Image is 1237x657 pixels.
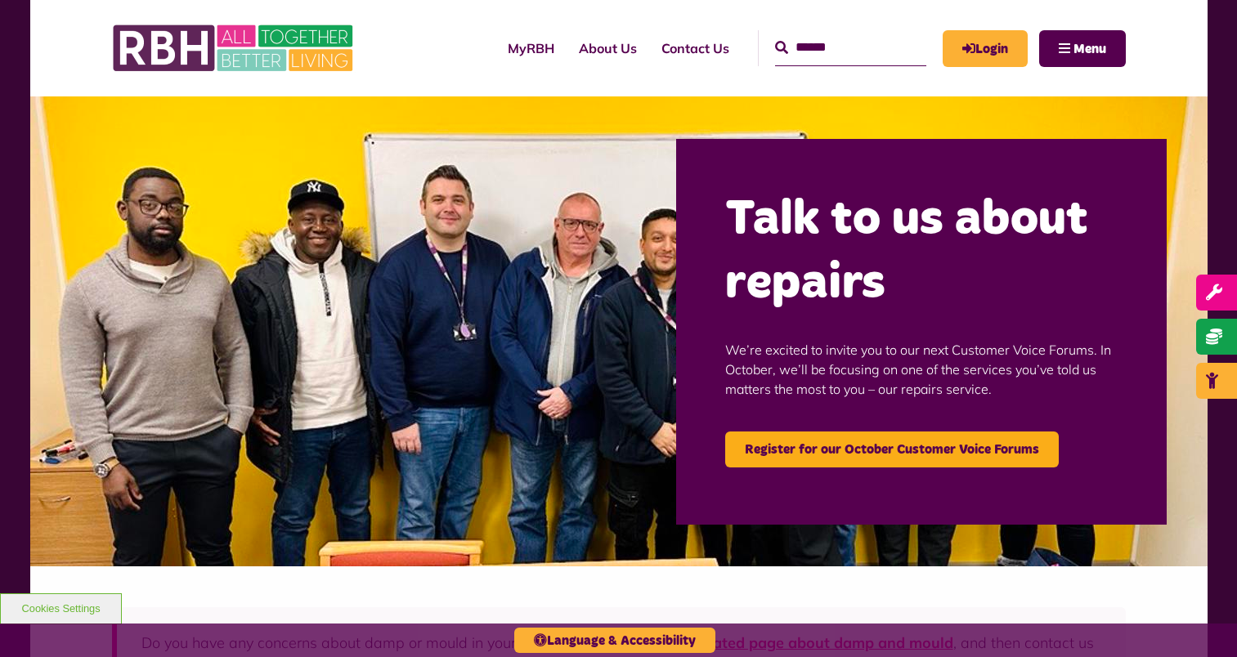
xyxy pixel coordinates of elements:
[514,628,715,653] button: Language & Accessibility
[725,315,1118,423] p: We’re excited to invite you to our next Customer Voice Forums. In October, we’ll be focusing on o...
[1163,583,1237,657] iframe: Netcall Web Assistant for live chat
[725,431,1059,467] a: Register for our October Customer Voice Forums
[943,30,1028,67] a: MyRBH
[495,26,567,70] a: MyRBH
[1039,30,1126,67] button: Navigation
[1073,42,1106,56] span: Menu
[725,188,1118,315] h2: Talk to us about repairs
[30,96,1208,566] img: Group photo of customers and colleagues at the Lighthouse Project
[112,16,357,80] img: RBH
[649,26,742,70] a: Contact Us
[567,26,649,70] a: About Us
